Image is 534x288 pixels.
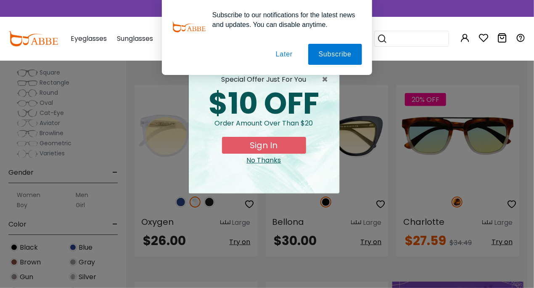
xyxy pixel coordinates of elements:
[172,10,206,44] img: notification icon
[196,155,333,165] div: Close
[196,75,333,85] div: special offer just for you
[265,44,303,65] button: Later
[222,137,306,154] button: Sign In
[206,10,362,29] div: Subscribe to our notifications for the latest news and updates. You can disable anytime.
[308,44,362,65] button: Subscribe
[196,118,333,137] div: Order amount over than $20
[196,89,333,118] div: $10 OFF
[322,75,333,85] button: Close
[322,75,333,85] span: ×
